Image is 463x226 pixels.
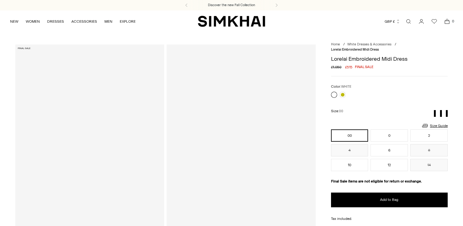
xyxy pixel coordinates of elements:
a: Discover the new Fall Collection [208,3,255,8]
button: 2 [410,129,448,142]
s: £1,050 [331,64,341,70]
button: GBP £ [385,15,400,28]
a: Open search modal [402,15,415,28]
span: WHITE [341,85,351,89]
button: 00 [331,129,368,142]
button: 0 [371,129,408,142]
a: Go to the account page [415,15,427,28]
a: ACCESSORIES [71,15,97,28]
button: Add to Bag [331,193,448,207]
button: 4 [331,144,368,156]
span: 0 [450,18,456,24]
a: White Dresses & Accessories [347,42,391,46]
a: NEW [10,15,18,28]
div: / [395,42,396,47]
button: 8 [410,144,448,156]
span: 00 [339,109,343,113]
span: £515 [345,64,352,70]
a: Open cart modal [441,15,453,28]
button: 6 [371,144,408,156]
div: Tax included. [331,216,448,221]
a: SIMKHAI [198,15,265,27]
button: 12 [371,159,408,171]
label: Color: [331,84,351,90]
a: EXPLORE [120,15,136,28]
a: MEN [104,15,112,28]
a: Size Guide [421,122,448,129]
label: Size: [331,108,343,114]
strong: Final Sale items are not eligible for return or exchange. [331,179,422,183]
nav: breadcrumbs [331,42,448,52]
span: Add to Bag [380,197,398,202]
button: 10 [331,159,368,171]
a: Wishlist [428,15,440,28]
a: WOMEN [26,15,40,28]
span: Lorelai Embroidered Midi Dress [331,48,379,52]
button: 14 [410,159,448,171]
a: DRESSES [47,15,64,28]
div: / [343,42,345,47]
a: Home [331,42,340,46]
h1: Lorelai Embroidered Midi Dress [331,56,448,62]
